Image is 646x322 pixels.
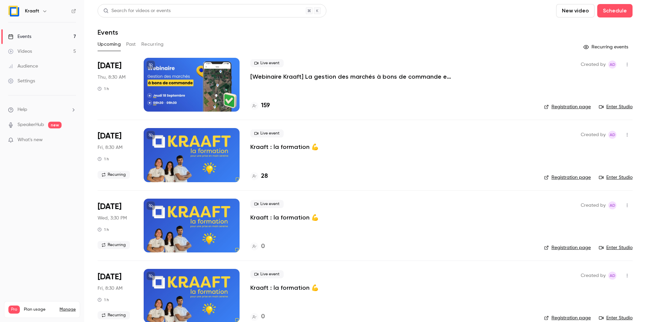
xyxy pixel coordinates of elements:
[98,297,109,303] div: 1 h
[98,311,130,319] span: Recurring
[98,144,122,151] span: Fri, 8:30 AM
[98,156,109,162] div: 1 h
[581,61,606,69] span: Created by
[98,86,109,91] div: 1 h
[8,106,76,113] li: help-dropdown-opener
[98,227,109,232] div: 1 h
[261,312,265,321] h4: 0
[261,172,268,181] h4: 28
[98,39,121,50] button: Upcoming
[98,74,125,81] span: Thu, 8:30 AM
[599,315,633,321] a: Enter Studio
[610,131,615,139] span: Ad
[261,101,270,110] h4: 159
[8,6,19,16] img: Kraaft
[599,174,633,181] a: Enter Studio
[581,201,606,209] span: Created by
[8,78,35,84] div: Settings
[544,244,591,251] a: Registration page
[610,61,615,69] span: Ad
[98,131,121,142] span: [DATE]
[250,270,284,278] span: Live event
[98,199,133,252] div: Oct 1 Wed, 3:30 PM (Europe/Paris)
[250,172,268,181] a: 28
[544,104,591,110] a: Registration page
[8,63,38,70] div: Audience
[608,272,616,280] span: Alice de Guyenro
[98,128,133,182] div: Sep 19 Fri, 8:30 AM (Europe/Paris)
[580,42,633,52] button: Recurring events
[250,242,265,251] a: 0
[8,33,31,40] div: Events
[581,272,606,280] span: Created by
[98,272,121,282] span: [DATE]
[17,121,44,128] a: SpeakerHub
[98,215,127,222] span: Wed, 3:30 PM
[250,59,284,67] span: Live event
[599,244,633,251] a: Enter Studio
[126,39,136,50] button: Past
[250,101,270,110] a: 159
[98,58,133,112] div: Sep 18 Thu, 8:30 AM (Europe/Paris)
[98,285,122,292] span: Fri, 8:30 AM
[544,315,591,321] a: Registration page
[250,73,452,81] a: [Webinaire Kraaft] La gestion des marchés à bons de commande et des petites interventions
[608,61,616,69] span: Alice de Guyenro
[250,213,319,222] a: Kraaft : la formation 💪
[17,136,43,144] span: What's new
[250,129,284,137] span: Live event
[610,201,615,209] span: Ad
[98,61,121,71] span: [DATE]
[250,143,319,151] a: Kraaft : la formation 💪
[98,201,121,212] span: [DATE]
[17,106,27,113] span: Help
[24,307,56,312] span: Plan usage
[610,272,615,280] span: Ad
[98,171,130,179] span: Recurring
[599,104,633,110] a: Enter Studio
[544,174,591,181] a: Registration page
[250,200,284,208] span: Live event
[581,131,606,139] span: Created by
[68,137,76,143] iframe: Noticeable Trigger
[261,242,265,251] h4: 0
[8,48,32,55] div: Videos
[25,8,39,14] h6: Kraaft
[556,4,595,17] button: New video
[141,39,164,50] button: Recurring
[250,284,319,292] a: Kraaft : la formation 💪
[98,241,130,249] span: Recurring
[8,306,20,314] span: Pro
[250,312,265,321] a: 0
[103,7,171,14] div: Search for videos or events
[608,131,616,139] span: Alice de Guyenro
[98,28,118,36] h1: Events
[60,307,76,312] a: Manage
[48,122,62,128] span: new
[608,201,616,209] span: Alice de Guyenro
[597,4,633,17] button: Schedule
